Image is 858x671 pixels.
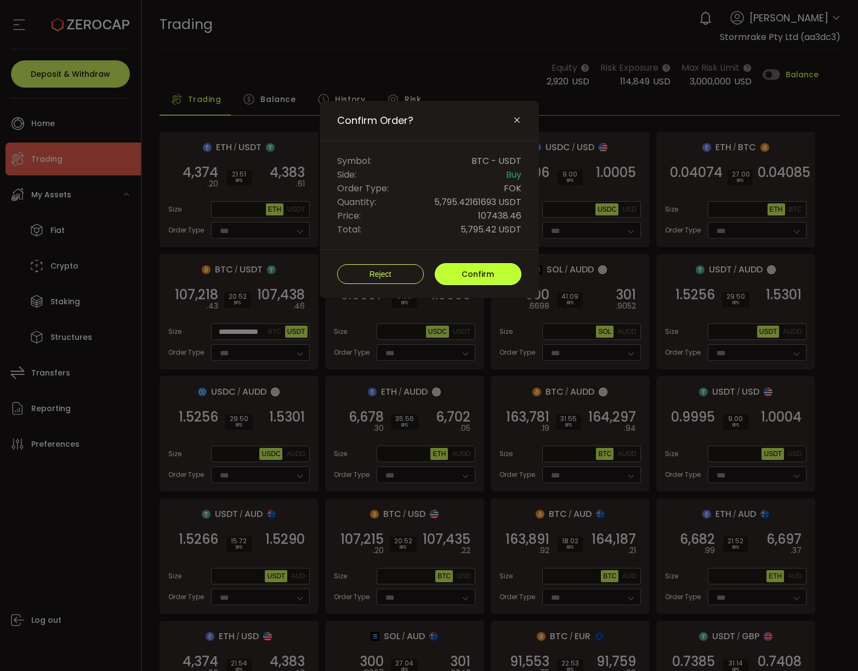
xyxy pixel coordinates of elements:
span: 5,795.42 USDT [461,223,521,236]
span: Reject [370,270,391,278]
span: Buy [506,168,521,181]
span: Quantity: [337,195,376,209]
span: 107438.46 [478,209,521,223]
button: Close [513,116,521,126]
span: Total: [337,223,361,236]
span: Price: [337,209,361,223]
span: Side: [337,168,356,181]
span: FOK [504,181,521,195]
span: Confirm Order? [337,114,413,127]
span: Symbol: [337,154,371,168]
span: Confirm [462,269,494,280]
span: BTC - USDT [471,154,521,168]
div: Confirm Order? [320,101,539,298]
button: Confirm [435,263,521,285]
iframe: Chat Widget [728,553,858,671]
span: 5,795.42161693 USDT [434,195,521,209]
button: Reject [337,264,424,284]
span: Order Type: [337,181,389,195]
